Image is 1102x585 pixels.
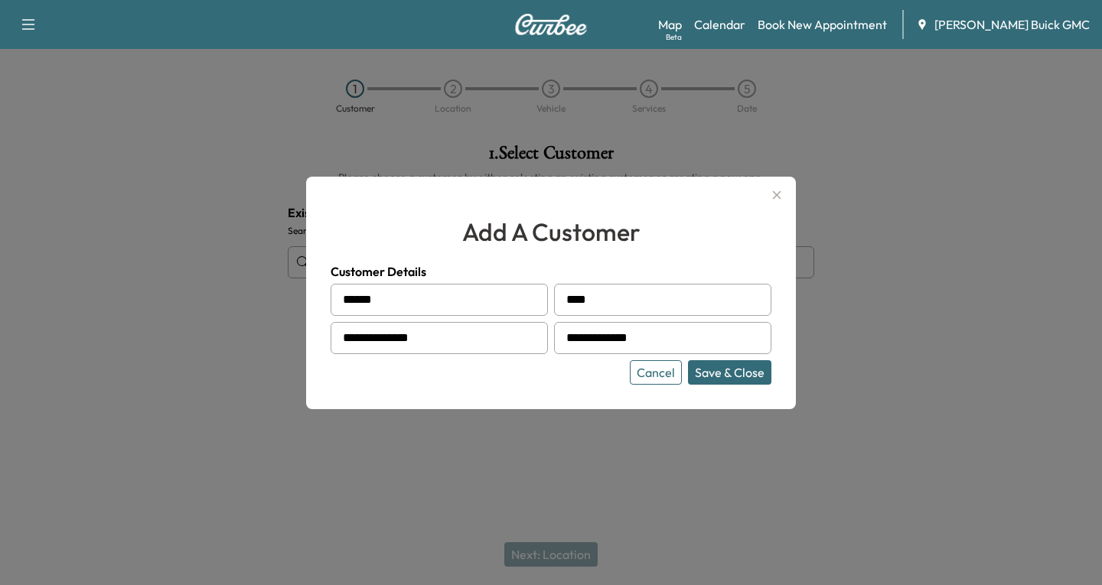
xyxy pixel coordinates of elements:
[758,15,887,34] a: Book New Appointment
[331,213,771,250] h2: add a customer
[666,31,682,43] div: Beta
[658,15,682,34] a: MapBeta
[688,360,771,385] button: Save & Close
[514,14,588,35] img: Curbee Logo
[630,360,682,385] button: Cancel
[694,15,745,34] a: Calendar
[331,262,771,281] h4: Customer Details
[934,15,1090,34] span: [PERSON_NAME] Buick GMC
